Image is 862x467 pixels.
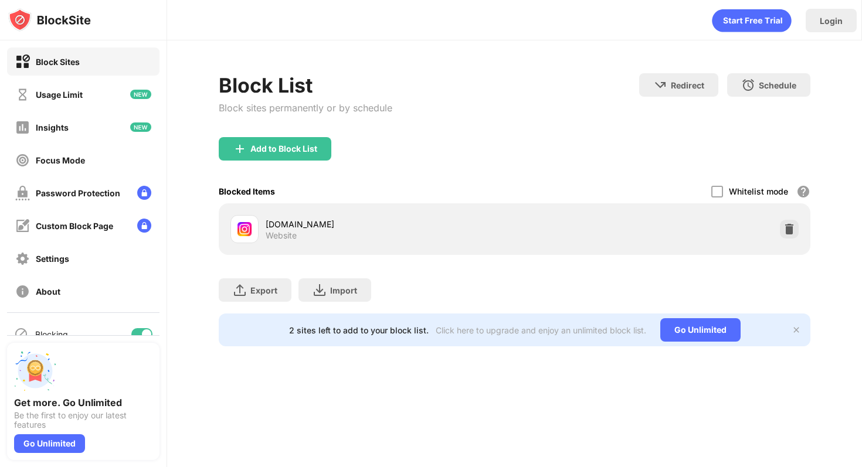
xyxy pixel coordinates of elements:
[137,186,151,200] img: lock-menu.svg
[130,122,151,132] img: new-icon.svg
[14,434,85,453] div: Go Unlimited
[15,284,30,299] img: about-off.svg
[289,325,429,335] div: 2 sites left to add to your block list.
[15,87,30,102] img: time-usage-off.svg
[729,186,788,196] div: Whitelist mode
[36,90,83,100] div: Usage Limit
[15,186,30,200] img: password-protection-off.svg
[130,90,151,99] img: new-icon.svg
[436,325,646,335] div: Click here to upgrade and enjoy an unlimited block list.
[250,285,277,295] div: Export
[36,57,80,67] div: Block Sites
[36,122,69,132] div: Insights
[660,318,741,342] div: Go Unlimited
[36,155,85,165] div: Focus Mode
[237,222,252,236] img: favicons
[14,327,28,341] img: blocking-icon.svg
[15,219,30,233] img: customize-block-page-off.svg
[15,54,30,69] img: block-on.svg
[219,102,392,114] div: Block sites permanently or by schedule
[671,80,704,90] div: Redirect
[219,73,392,97] div: Block List
[15,251,30,266] img: settings-off.svg
[36,221,113,231] div: Custom Block Page
[266,218,514,230] div: [DOMAIN_NAME]
[266,230,297,241] div: Website
[14,397,152,408] div: Get more. Go Unlimited
[330,285,357,295] div: Import
[14,350,56,392] img: push-unlimited.svg
[8,8,91,32] img: logo-blocksite.svg
[15,153,30,168] img: focus-off.svg
[759,80,796,90] div: Schedule
[15,120,30,135] img: insights-off.svg
[137,219,151,233] img: lock-menu.svg
[250,144,317,154] div: Add to Block List
[14,411,152,429] div: Be the first to enjoy our latest features
[36,254,69,264] div: Settings
[219,186,275,196] div: Blocked Items
[36,287,60,296] div: About
[792,325,801,335] img: x-button.svg
[35,329,68,339] div: Blocking
[820,16,843,26] div: Login
[712,9,792,32] div: animation
[36,188,120,198] div: Password Protection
